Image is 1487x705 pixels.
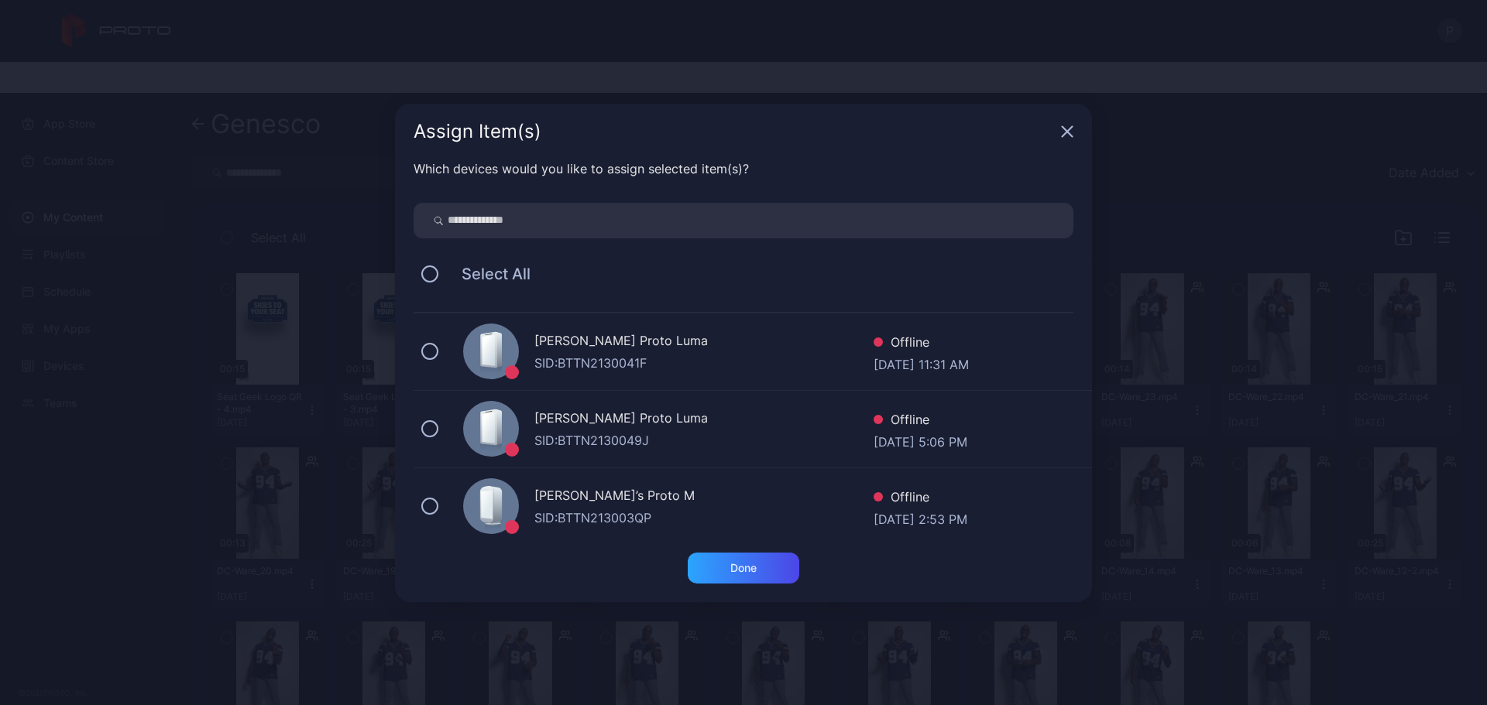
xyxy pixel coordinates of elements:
[414,159,1073,178] div: Which devices would you like to assign selected item(s)?
[874,333,969,355] div: Offline
[874,355,969,371] div: [DATE] 11:31 AM
[534,409,874,431] div: [PERSON_NAME] Proto Luma
[534,331,874,354] div: [PERSON_NAME] Proto Luma
[874,488,967,510] div: Offline
[534,431,874,450] div: SID: BTTN2130049J
[446,265,531,283] span: Select All
[414,122,1055,141] div: Assign Item(s)
[534,486,874,508] div: [PERSON_NAME]’s Proto M
[688,553,799,584] button: Done
[730,562,757,574] div: Done
[534,508,874,527] div: SID: BTTN213003QP
[874,510,967,525] div: [DATE] 2:53 PM
[874,433,967,448] div: [DATE] 5:06 PM
[874,410,967,433] div: Offline
[534,354,874,372] div: SID: BTTN2130041F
